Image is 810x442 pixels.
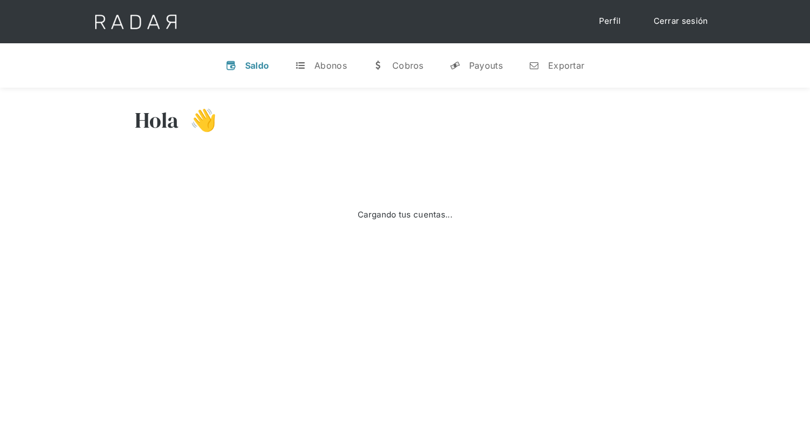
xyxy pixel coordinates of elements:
[643,11,719,32] a: Cerrar sesión
[588,11,632,32] a: Perfil
[295,60,306,71] div: t
[548,60,584,71] div: Exportar
[314,60,347,71] div: Abonos
[179,107,217,134] h3: 👋
[529,60,539,71] div: n
[373,60,384,71] div: w
[358,209,452,221] div: Cargando tus cuentas...
[226,60,236,71] div: v
[245,60,269,71] div: Saldo
[392,60,424,71] div: Cobros
[135,107,179,134] h3: Hola
[450,60,460,71] div: y
[469,60,503,71] div: Payouts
